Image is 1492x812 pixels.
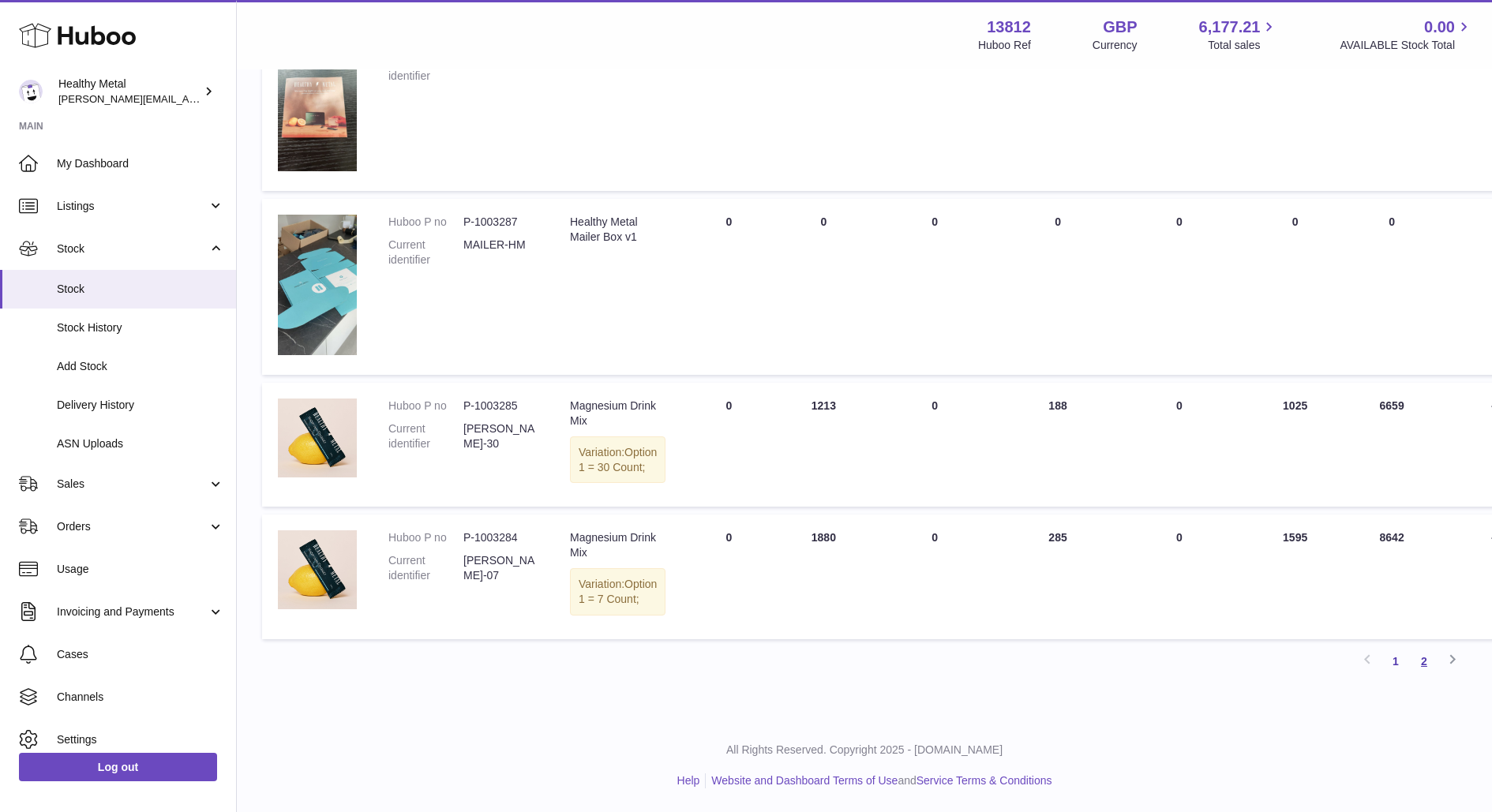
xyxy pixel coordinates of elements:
span: Stock History [57,320,224,335]
dt: Huboo P no [388,215,463,230]
a: Website and Dashboard Terms of Use [711,774,898,787]
img: product image [278,215,357,355]
td: 0 [776,199,871,375]
dt: Current identifier [388,553,463,583]
span: AVAILABLE Stock Total [1340,38,1473,53]
span: My Dashboard [57,156,224,171]
td: 0 [871,15,999,191]
dd: P-1003284 [463,530,538,545]
span: Cases [57,647,224,662]
span: 0.00 [1424,17,1455,38]
td: 1880 [776,515,871,639]
div: Variation: [570,436,665,484]
span: Usage [57,562,224,577]
td: 0 [999,199,1117,375]
span: Invoicing and Payments [57,604,208,619]
a: Service Terms & Conditions [917,774,1052,787]
td: 0 [871,515,999,639]
span: 0 [1176,215,1183,228]
dt: Current identifier [388,421,463,451]
dt: Current identifier [388,238,463,268]
dd: [PERSON_NAME]-07 [463,553,538,583]
td: 14350 [776,15,871,191]
span: [PERSON_NAME][EMAIL_ADDRESS][DOMAIN_NAME] [58,92,317,105]
img: product image [278,399,357,477]
span: Settings [57,732,224,747]
td: 1025 [1242,383,1349,507]
span: ASN Uploads [57,436,224,451]
td: 0 [681,199,776,375]
div: Huboo Ref [978,38,1031,53]
td: 0 [871,199,999,375]
div: Currency [1093,38,1138,53]
dt: Huboo P no [388,399,463,413]
td: 0 [999,15,1117,191]
a: 2 [1410,647,1438,675]
span: Total sales [1208,38,1278,53]
div: Healthy Metal Mailer Box v1 [570,215,665,245]
td: 1595 [1242,515,1349,639]
a: Help [677,774,700,787]
div: Magnesium Drink Mix [570,399,665,428]
span: 6,177.21 [1199,17,1261,38]
td: 6659 [1349,383,1435,507]
td: 0 [871,383,999,507]
td: 3150 [1349,15,1435,191]
img: product image [278,31,357,171]
div: Healthy Metal [58,77,201,107]
a: 0.00 AVAILABLE Stock Total [1340,17,1473,53]
div: Variation: [570,568,665,616]
td: 0 [1242,199,1349,375]
dt: Huboo P no [388,530,463,545]
a: 6,177.21 Total sales [1199,17,1279,53]
td: 8642 [1349,515,1435,639]
dd: [PERSON_NAME]-30 [463,421,538,451]
img: product image [278,530,357,609]
span: Sales [57,477,208,492]
span: 0 [1176,531,1183,544]
strong: GBP [1103,17,1137,38]
span: Stock [57,241,208,256]
span: Orders [57,519,208,534]
dd: MAILER-HM [463,238,538,268]
td: 0 [681,515,776,639]
td: 285 [999,515,1117,639]
span: Delivery History [57,398,224,413]
span: Add Stock [57,359,224,374]
a: 1 [1381,647,1410,675]
dd: P-1003287 [463,215,538,230]
div: Magnesium Drink Mix [570,530,665,560]
a: Log out [19,753,217,781]
td: 0 [681,383,776,507]
img: jose@healthy-metal.com [19,80,43,103]
td: 0 [1349,199,1435,375]
p: All Rights Reserved. Copyright 2025 - [DOMAIN_NAME] [249,743,1479,758]
dd: P-1003285 [463,399,538,413]
td: 188 [999,383,1117,507]
li: and [706,773,1052,788]
strong: 13812 [987,17,1031,38]
td: 14350 [1242,15,1349,191]
span: Channels [57,690,224,705]
span: 0 [1176,399,1183,412]
td: 1213 [776,383,871,507]
span: Listings [57,199,208,214]
span: Stock [57,282,224,297]
td: 0 [681,15,776,191]
span: Option 1 = 30 Count; [579,446,657,473]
